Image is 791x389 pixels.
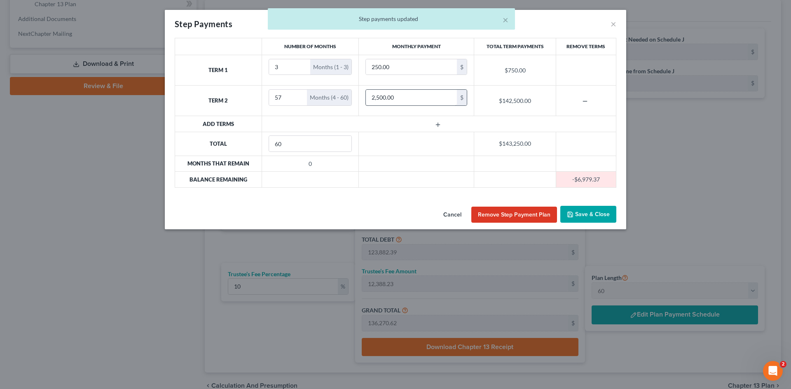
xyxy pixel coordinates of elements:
th: Term 2 [175,86,262,116]
th: Term 1 [175,55,262,85]
th: Total [175,132,262,156]
iframe: Intercom live chat [763,361,783,381]
th: Add Terms [175,116,262,132]
td: 0 [262,156,359,171]
button: Cancel [437,207,468,223]
input: 0.00 [366,59,457,75]
input: 0.00 [366,90,457,105]
button: × [503,15,508,25]
th: Months that Remain [175,156,262,171]
td: $750.00 [474,55,556,85]
th: Monthly Payment [359,38,474,55]
div: Step payments updated [274,15,508,23]
input: -- [269,59,311,75]
th: Total Term Payments [474,38,556,55]
div: $ [457,90,467,105]
th: Number of Months [262,38,359,55]
button: Remove Step Payment Plan [471,207,557,223]
td: $143,250.00 [474,132,556,156]
div: Months (4 - 60) [307,90,351,105]
div: $ [457,59,467,75]
div: Months (1 - 3) [310,59,351,75]
span: 2 [780,361,786,368]
button: Save & Close [560,206,616,223]
input: -- [269,136,352,151]
th: Remove Terms [556,38,616,55]
td: $142,500.00 [474,86,556,116]
td: -$6,979.37 [556,172,616,187]
th: Balance Remaining [175,172,262,187]
input: -- [269,90,307,105]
